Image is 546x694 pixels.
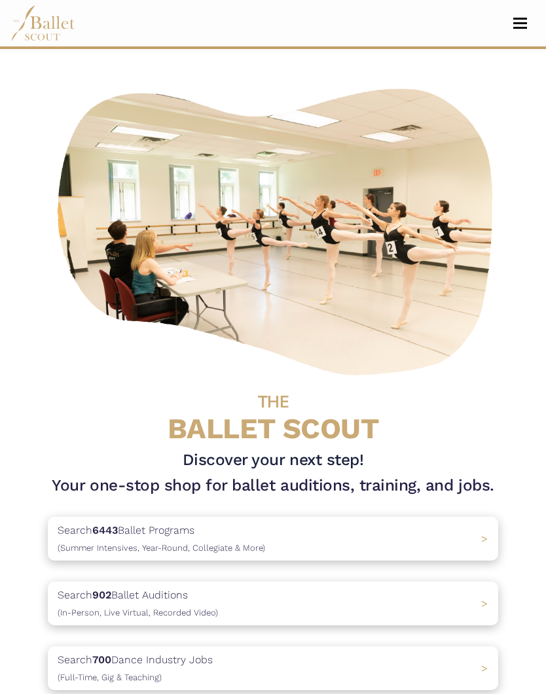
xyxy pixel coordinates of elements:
[58,543,265,553] span: (Summer Intensives, Year-Round, Collegiate & More)
[505,17,536,29] button: Toggle navigation
[48,449,498,470] h3: Discover your next step!
[58,672,162,682] span: (Full-Time, Gig & Teaching)
[92,524,118,536] b: 6443
[258,392,289,411] span: THE
[48,517,498,561] a: Search6443Ballet Programs(Summer Intensives, Year-Round, Collegiate & More)>
[48,383,498,444] h4: BALLET SCOUT
[58,587,218,620] p: Search Ballet Auditions
[481,532,488,545] span: >
[481,662,488,674] span: >
[48,475,498,496] h1: Your one-stop shop for ballet auditions, training, and jobs.
[48,581,498,625] a: Search902Ballet Auditions(In-Person, Live Virtual, Recorded Video) >
[58,608,218,617] span: (In-Person, Live Virtual, Recorded Video)
[48,75,509,383] img: A group of ballerinas talking to each other in a ballet studio
[58,522,265,555] p: Search Ballet Programs
[92,653,111,666] b: 700
[92,589,111,601] b: 902
[481,597,488,610] span: >
[58,651,213,685] p: Search Dance Industry Jobs
[48,646,498,690] a: Search700Dance Industry Jobs(Full-Time, Gig & Teaching) >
